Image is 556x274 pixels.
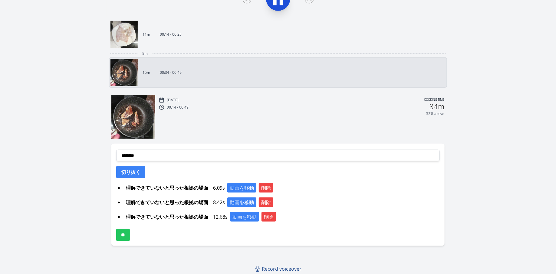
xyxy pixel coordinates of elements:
[142,51,148,56] span: 8m
[123,197,440,207] div: 8.42s
[110,21,138,48] img: 250912221517_thumb.jpeg
[430,103,445,110] h2: 34m
[227,197,256,207] button: 動画を移動
[143,32,150,37] p: 11m
[123,212,211,222] span: 理解できていないと思った根拠の場面
[123,197,211,207] span: 理解できていないと思った根拠の場面
[230,212,259,222] button: 動画を移動
[167,98,179,103] p: [DATE]
[123,212,440,222] div: 12.68s
[262,265,301,272] span: Record voiceover
[426,111,445,116] p: 52% active
[227,183,256,193] button: 動画を移動
[262,212,276,222] button: 削除
[259,197,273,207] button: 削除
[123,183,211,193] span: 理解できていないと思った根拠の場面
[110,59,138,86] img: 250912223445_thumb.jpeg
[160,32,182,37] p: 00:14 - 00:25
[116,166,145,178] button: 切り抜く
[167,105,189,110] p: 00:14 - 00:49
[160,70,182,75] p: 00:34 - 00:49
[259,183,273,193] button: 削除
[123,183,440,193] div: 6.09s
[424,97,445,103] p: Cooking time
[143,70,150,75] p: 15m
[111,95,155,139] img: 250912223445_thumb.jpeg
